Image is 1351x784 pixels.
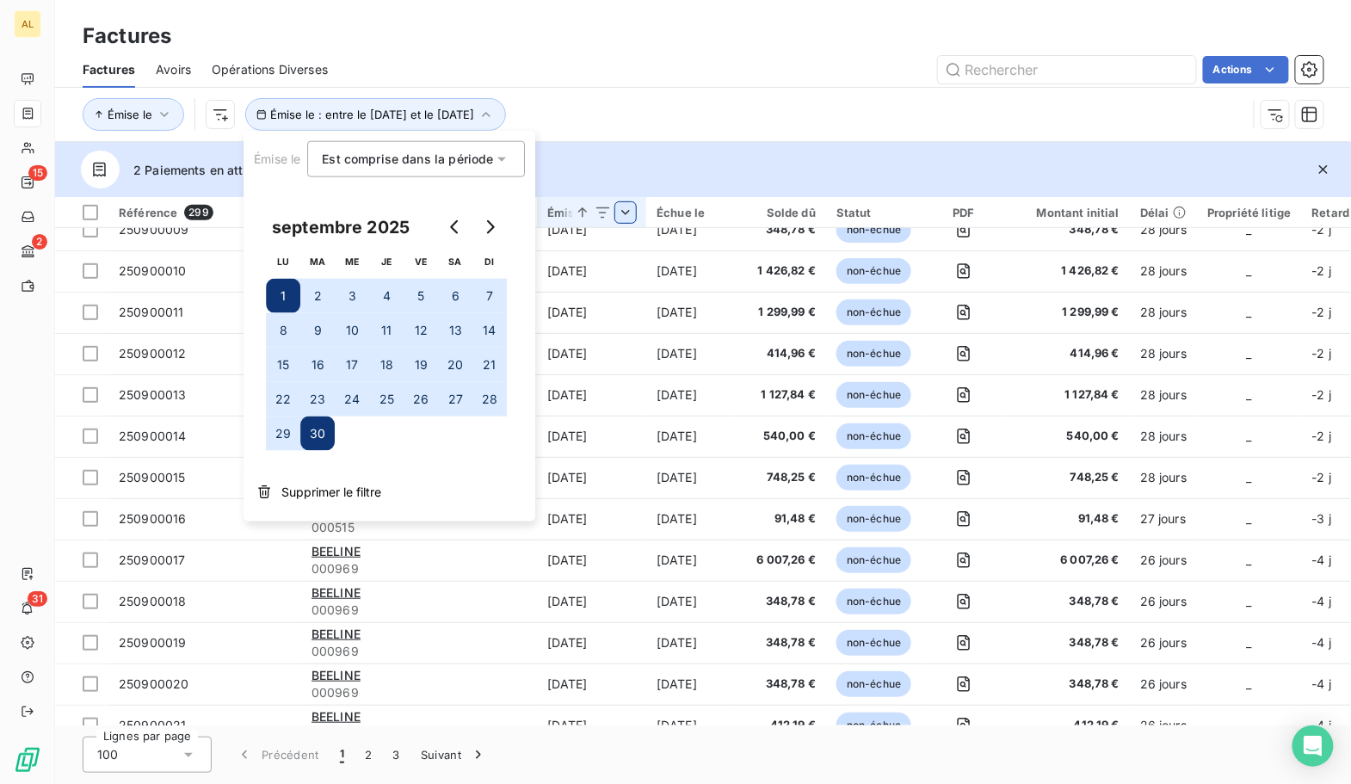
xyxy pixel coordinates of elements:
[537,374,646,416] td: [DATE]
[1312,511,1332,526] span: -3 j
[97,746,118,763] span: 100
[1312,718,1332,732] span: -4 j
[281,484,381,501] span: Supprimer le filtre
[1312,470,1332,485] span: -2 j
[537,457,646,498] td: [DATE]
[1312,346,1332,361] span: -2 j
[1016,221,1120,238] span: 348,78 €
[472,382,507,417] button: 28
[300,279,335,313] button: 2
[836,465,911,491] span: non-échue
[537,705,646,746] td: [DATE]
[438,313,472,348] button: 13
[472,210,507,244] button: Go to next month
[537,209,646,250] td: [DATE]
[225,737,330,773] button: Précédent
[1247,346,1252,361] span: _
[1016,634,1120,651] span: 348,78 €
[746,510,816,528] span: 91,48 €
[746,304,816,321] span: 1 299,99 €
[119,594,186,608] span: 250900018
[119,263,186,278] span: 250900010
[404,382,438,417] button: 26
[335,382,369,417] button: 24
[537,664,646,705] td: [DATE]
[119,635,186,650] span: 250900019
[83,21,171,52] h3: Factures
[300,417,335,451] button: 30
[1130,292,1197,333] td: 28 jours
[300,244,335,279] th: mardi
[254,151,300,166] span: Émise le
[646,622,736,664] td: [DATE]
[1016,304,1120,321] span: 1 299,99 €
[1312,635,1332,650] span: -4 j
[369,382,404,417] button: 25
[1016,717,1120,734] span: 412,19 €
[1312,553,1332,567] span: -4 j
[266,313,300,348] button: 8
[472,313,507,348] button: 14
[646,498,736,540] td: [DATE]
[836,341,911,367] span: non-échue
[1130,498,1197,540] td: 27 jours
[836,506,911,532] span: non-échue
[836,630,911,656] span: non-échue
[1312,387,1332,402] span: -2 j
[836,423,911,449] span: non-échue
[312,519,527,536] span: 000515
[410,737,497,773] button: Suivant
[438,244,472,279] th: samedi
[746,206,816,219] div: Solde dû
[438,279,472,313] button: 6
[1312,594,1332,608] span: -4 j
[83,61,135,78] span: Factures
[1016,593,1120,610] span: 348,78 €
[266,279,300,313] button: 1
[270,108,474,121] span: Émise le : entre le [DATE] et le [DATE]
[836,217,911,243] span: non-échue
[646,333,736,374] td: [DATE]
[1247,470,1252,485] span: _
[646,416,736,457] td: [DATE]
[119,718,186,732] span: 250900021
[335,313,369,348] button: 10
[438,210,472,244] button: Go to previous month
[369,313,404,348] button: 11
[1130,540,1197,581] td: 26 jours
[119,387,186,402] span: 250900013
[1247,511,1252,526] span: _
[383,737,410,773] button: 3
[1016,552,1120,569] span: 6 007,26 €
[266,417,300,451] button: 29
[1130,416,1197,457] td: 28 jours
[646,540,736,581] td: [DATE]
[1130,457,1197,498] td: 28 jours
[119,511,186,526] span: 250900016
[14,10,41,38] div: AL
[836,382,911,408] span: non-échue
[300,382,335,417] button: 23
[1247,676,1252,691] span: _
[340,746,344,763] span: 1
[537,416,646,457] td: [DATE]
[1247,305,1252,319] span: _
[119,346,186,361] span: 250900012
[266,348,300,382] button: 15
[1247,553,1252,567] span: _
[646,664,736,705] td: [DATE]
[300,313,335,348] button: 9
[746,386,816,404] span: 1 127,84 €
[646,209,736,250] td: [DATE]
[746,262,816,280] span: 1 426,82 €
[312,668,361,682] span: BEELINE
[1247,387,1252,402] span: _
[312,627,361,641] span: BEELINE
[746,552,816,569] span: 6 007,26 €
[537,540,646,581] td: [DATE]
[746,345,816,362] span: 414,96 €
[1130,581,1197,622] td: 26 jours
[355,737,382,773] button: 2
[330,737,355,773] button: 1
[1016,345,1120,362] span: 414,96 €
